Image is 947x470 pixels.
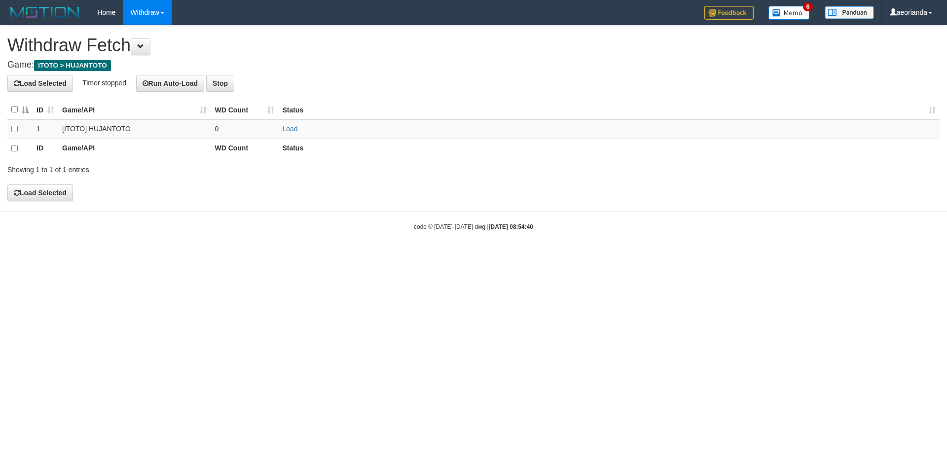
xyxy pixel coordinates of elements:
img: MOTION_logo.png [7,5,82,20]
button: Run Auto-Load [136,75,205,92]
th: Game/API: activate to sort column ascending [58,100,211,119]
th: Game/API [58,139,211,158]
th: Status [278,139,940,158]
strong: [DATE] 08:54:40 [489,223,533,230]
span: 0 [215,125,219,133]
img: Feedback.jpg [704,6,754,20]
img: Button%20Memo.svg [768,6,810,20]
th: ID [33,139,58,158]
h1: Withdraw Fetch [7,36,940,55]
h4: Game: [7,60,940,70]
small: code © [DATE]-[DATE] dwg | [414,223,533,230]
td: [ITOTO] HUJANTOTO [58,119,211,139]
th: Status: activate to sort column ascending [278,100,940,119]
img: panduan.png [825,6,874,19]
span: 6 [803,2,813,11]
td: 1 [33,119,58,139]
th: WD Count: activate to sort column ascending [211,100,278,119]
button: Stop [206,75,234,92]
th: ID: activate to sort column ascending [33,100,58,119]
a: Load [282,125,297,133]
th: WD Count [211,139,278,158]
span: Timer stopped [82,78,126,86]
button: Load Selected [7,75,73,92]
button: Load Selected [7,184,73,201]
span: ITOTO > HUJANTOTO [34,60,111,71]
div: Showing 1 to 1 of 1 entries [7,161,387,175]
